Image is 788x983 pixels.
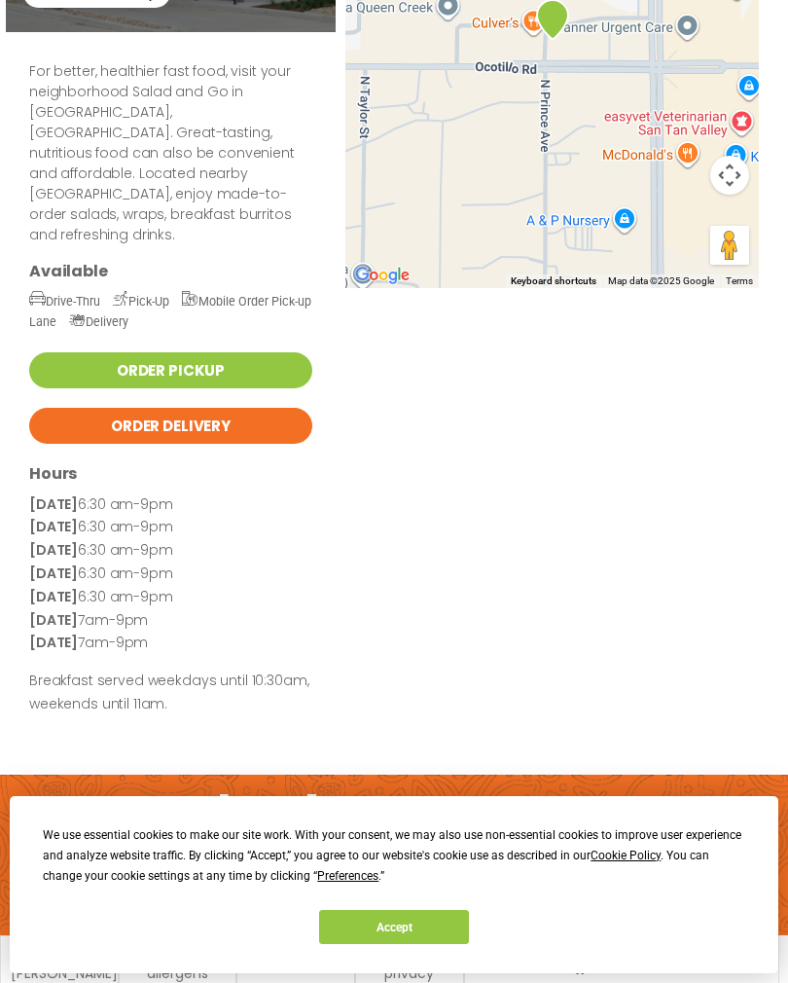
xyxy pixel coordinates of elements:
p: 7am-9pm [29,632,312,655]
p: 6:30 am-9pm [29,586,312,609]
p: For better, healthier fast food, visit your neighborhood Salad and Go in [GEOGRAPHIC_DATA], [GEOG... [29,61,312,245]
span: Drive-Thru [29,294,100,309]
p: 6:30 am-9pm [29,516,312,539]
button: Accept [319,910,469,944]
strong: [DATE] [29,633,78,652]
a: terms & privacy [366,953,454,980]
a: Order Pickup [29,352,312,388]
span: Preferences [317,869,378,883]
strong: [DATE] [29,517,78,536]
strong: [DATE] [29,540,78,560]
span: Delivery [69,314,128,329]
a: nutrition & allergens [129,953,227,980]
a: Order Delivery [29,408,312,444]
strong: [DATE] [29,564,78,583]
span: Pick-Up [113,294,169,309]
p: 7am-9pm [29,609,312,633]
div: Cookie Consent Prompt [10,796,778,973]
strong: [DATE] [29,587,78,606]
span: Cookie Policy [591,849,661,862]
h3: Hours [29,463,312,484]
h3: Available [29,261,312,281]
a: meet chef [PERSON_NAME] [11,953,118,980]
h2: Order online [DATE] [29,794,320,831]
p: 6:30 am-9pm [29,493,312,517]
strong: [DATE] [29,610,78,630]
p: 6:30 am-9pm [29,563,312,586]
p: Breakfast served weekdays until 10:30am, weekends until 11am. [29,670,312,716]
p: 6:30 am-9pm [29,539,312,563]
strong: [DATE] [29,494,78,514]
div: We use essential cookies to make our site work. With your consent, we may also use non-essential ... [43,825,744,887]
